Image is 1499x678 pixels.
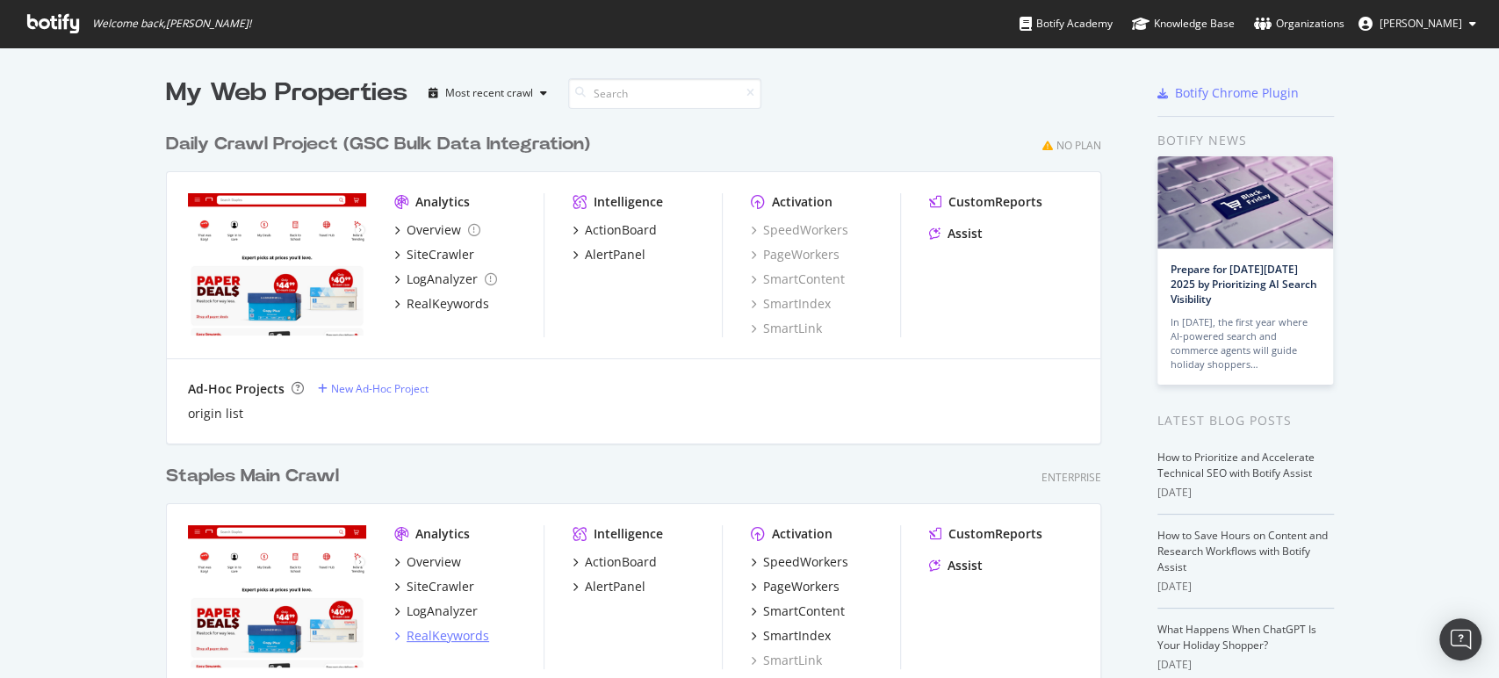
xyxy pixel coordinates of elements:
[1157,131,1334,150] div: Botify news
[318,381,429,396] a: New Ad-Hoc Project
[1157,485,1334,501] div: [DATE]
[1041,470,1101,485] div: Enterprise
[1157,622,1316,653] a: What Happens When ChatGPT Is Your Holiday Shopper?
[407,627,489,645] div: RealKeywords
[1056,138,1101,153] div: No Plan
[585,221,657,239] div: ActionBoard
[763,553,848,571] div: SpeedWorkers
[166,76,407,111] div: My Web Properties
[394,270,497,288] a: LogAnalyzer
[929,193,1042,211] a: CustomReports
[92,17,251,31] span: Welcome back, [PERSON_NAME] !
[573,553,657,571] a: ActionBoard
[394,295,489,313] a: RealKeywords
[1157,450,1315,480] a: How to Prioritize and Accelerate Technical SEO with Botify Assist
[929,525,1042,543] a: CustomReports
[751,578,840,595] a: PageWorkers
[407,246,474,263] div: SiteCrawler
[188,380,285,398] div: Ad-Hoc Projects
[751,602,845,620] a: SmartContent
[407,270,478,288] div: LogAnalyzer
[751,553,848,571] a: SpeedWorkers
[763,578,840,595] div: PageWorkers
[188,405,243,422] a: origin list
[1380,16,1462,31] span: Taylor Brantley
[751,295,831,313] a: SmartIndex
[394,246,474,263] a: SiteCrawler
[1020,15,1113,32] div: Botify Academy
[407,221,461,239] div: Overview
[1171,262,1317,307] a: Prepare for [DATE][DATE] 2025 by Prioritizing AI Search Visibility
[415,193,470,211] div: Analytics
[573,221,657,239] a: ActionBoard
[772,525,832,543] div: Activation
[407,602,478,620] div: LogAnalyzer
[751,627,831,645] a: SmartIndex
[1157,84,1299,102] a: Botify Chrome Plugin
[394,221,480,239] a: Overview
[394,553,461,571] a: Overview
[1344,10,1490,38] button: [PERSON_NAME]
[929,225,983,242] a: Assist
[1157,579,1334,595] div: [DATE]
[1157,657,1334,673] div: [DATE]
[1157,528,1328,574] a: How to Save Hours on Content and Research Workflows with Botify Assist
[422,79,554,107] button: Most recent crawl
[751,320,822,337] a: SmartLink
[166,464,346,489] a: Staples Main Crawl
[585,246,645,263] div: AlertPanel
[573,246,645,263] a: AlertPanel
[394,627,489,645] a: RealKeywords
[188,193,366,335] img: staples.com
[407,295,489,313] div: RealKeywords
[407,553,461,571] div: Overview
[751,246,840,263] a: PageWorkers
[1175,84,1299,102] div: Botify Chrome Plugin
[751,270,845,288] a: SmartContent
[585,578,645,595] div: AlertPanel
[1132,15,1235,32] div: Knowledge Base
[331,381,429,396] div: New Ad-Hoc Project
[166,464,339,489] div: Staples Main Crawl
[763,602,845,620] div: SmartContent
[751,221,848,239] a: SpeedWorkers
[1157,411,1334,430] div: Latest Blog Posts
[188,525,366,667] img: staples.com
[948,193,1042,211] div: CustomReports
[948,225,983,242] div: Assist
[594,193,663,211] div: Intelligence
[166,132,597,157] a: Daily Crawl Project (GSC Bulk Data Integration)
[585,553,657,571] div: ActionBoard
[415,525,470,543] div: Analytics
[568,78,761,109] input: Search
[1439,618,1481,660] div: Open Intercom Messenger
[166,132,590,157] div: Daily Crawl Project (GSC Bulk Data Integration)
[751,652,822,669] a: SmartLink
[394,602,478,620] a: LogAnalyzer
[763,627,831,645] div: SmartIndex
[594,525,663,543] div: Intelligence
[1157,156,1333,249] img: Prepare for Black Friday 2025 by Prioritizing AI Search Visibility
[948,525,1042,543] div: CustomReports
[948,557,983,574] div: Assist
[929,557,983,574] a: Assist
[407,578,474,595] div: SiteCrawler
[1171,315,1320,371] div: In [DATE], the first year where AI-powered search and commerce agents will guide holiday shoppers…
[1254,15,1344,32] div: Organizations
[394,578,474,595] a: SiteCrawler
[445,88,533,98] div: Most recent crawl
[772,193,832,211] div: Activation
[573,578,645,595] a: AlertPanel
